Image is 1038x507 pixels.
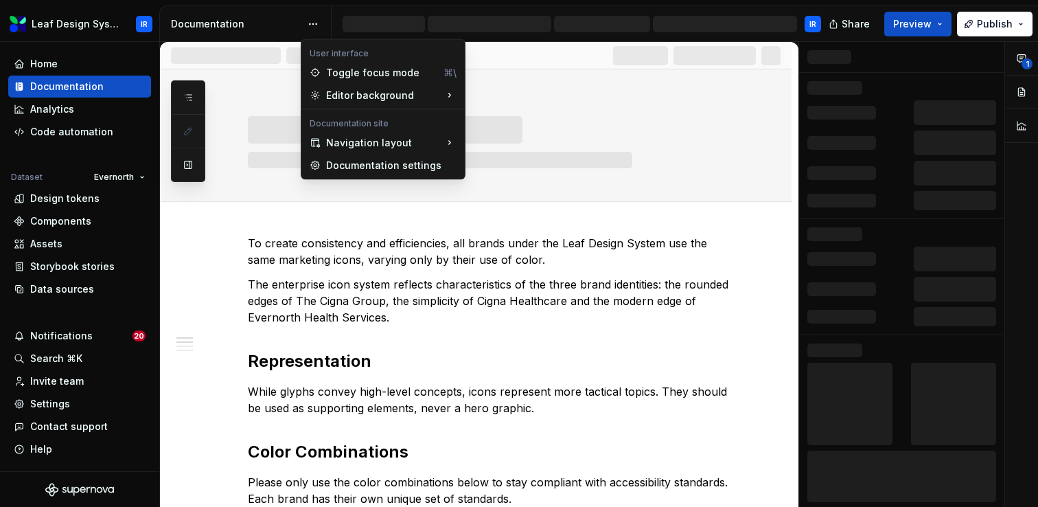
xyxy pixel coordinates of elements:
[326,66,438,80] div: Toggle focus mode
[304,84,462,106] div: Editor background
[326,159,457,172] div: Documentation settings
[443,66,457,80] div: ⌘\
[304,48,462,59] div: User interface
[304,118,462,129] div: Documentation site
[304,132,462,154] div: Navigation layout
